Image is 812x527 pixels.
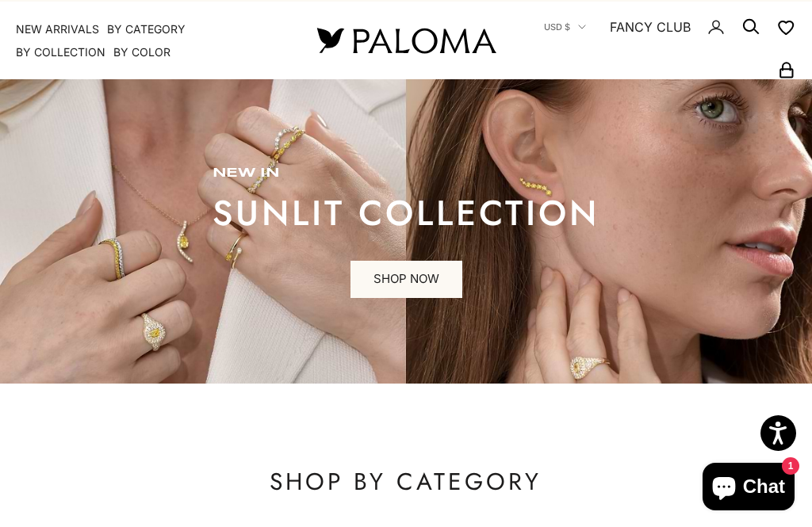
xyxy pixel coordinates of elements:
summary: By Collection [16,44,105,60]
span: USD $ [544,20,570,34]
summary: By Color [113,44,170,60]
p: new in [213,166,599,181]
nav: Secondary navigation [533,2,796,79]
p: sunlit collection [213,197,599,229]
inbox-online-store-chat: Shopify online store chat [698,463,799,514]
button: USD $ [544,20,586,34]
summary: By Category [107,21,186,37]
a: SHOP NOW [350,261,462,299]
a: FANCY CLUB [610,17,691,37]
nav: Primary navigation [16,21,279,60]
a: NEW ARRIVALS [16,21,99,37]
p: SHOP BY CATEGORY [67,466,746,498]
